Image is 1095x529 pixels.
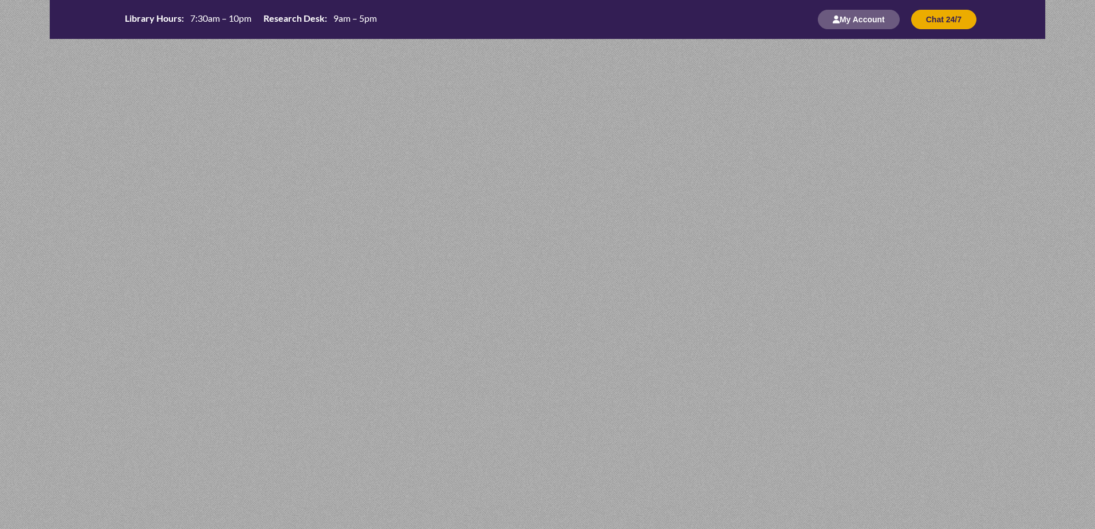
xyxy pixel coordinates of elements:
[911,14,976,24] a: Chat 24/7
[333,13,377,23] span: 9am – 5pm
[120,12,381,26] table: Hours Today
[818,14,900,24] a: My Account
[120,12,381,27] a: Hours Today
[120,12,186,25] th: Library Hours:
[911,10,976,29] button: Chat 24/7
[259,12,329,25] th: Research Desk:
[190,13,251,23] span: 7:30am – 10pm
[818,10,900,29] button: My Account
